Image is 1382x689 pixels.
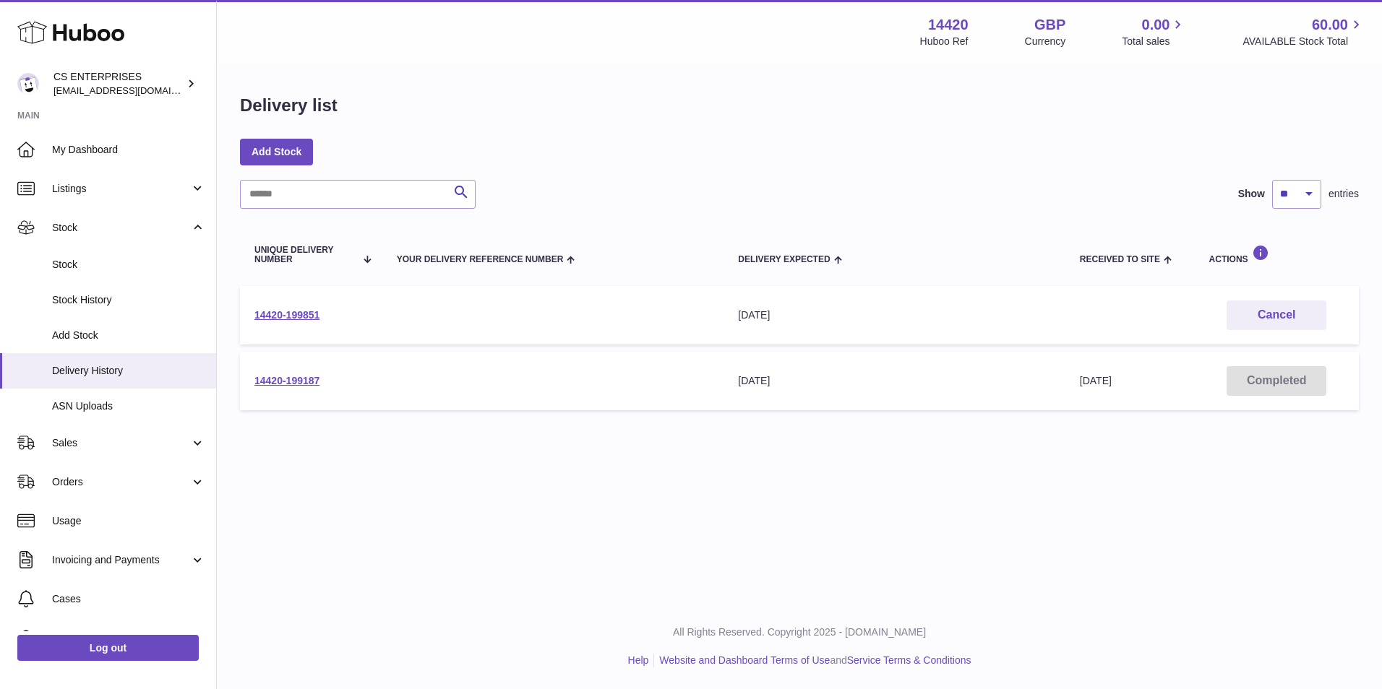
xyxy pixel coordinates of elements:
span: Sales [52,436,190,450]
span: 0.00 [1142,15,1170,35]
span: Cases [52,592,205,606]
span: Delivery Expected [738,255,830,264]
span: Delivery History [52,364,205,378]
span: AVAILABLE Stock Total [1242,35,1365,48]
a: 0.00 Total sales [1122,15,1186,48]
span: Stock [52,221,190,235]
span: Orders [52,475,190,489]
label: Show [1238,187,1265,201]
span: My Dashboard [52,143,205,157]
span: 60.00 [1312,15,1348,35]
strong: GBP [1034,15,1065,35]
span: entries [1329,187,1359,201]
a: 14420-199851 [254,309,319,321]
span: Your Delivery Reference Number [397,255,564,264]
a: Website and Dashboard Terms of Use [659,654,830,666]
span: Invoicing and Payments [52,553,190,567]
span: ASN Uploads [52,399,205,413]
div: Currency [1025,35,1066,48]
a: Add Stock [240,139,313,165]
img: internalAdmin-14420@internal.huboo.com [17,73,39,95]
span: [EMAIL_ADDRESS][DOMAIN_NAME] [53,84,213,96]
span: [DATE] [1080,375,1112,386]
span: Stock [52,258,205,272]
span: Unique Delivery Number [254,246,355,264]
button: Cancel [1227,300,1326,330]
a: Log out [17,635,199,661]
span: Total sales [1122,35,1186,48]
div: [DATE] [738,374,1051,388]
span: Usage [52,514,205,528]
div: CS ENTERPRISES [53,70,184,97]
div: [DATE] [738,308,1051,322]
div: Huboo Ref [920,35,969,48]
div: Actions [1209,245,1344,264]
a: 14420-199187 [254,375,319,386]
a: Service Terms & Conditions [847,654,971,666]
p: All Rights Reserved. Copyright 2025 - [DOMAIN_NAME] [228,625,1370,639]
strong: 14420 [928,15,969,35]
span: Add Stock [52,329,205,342]
span: Stock History [52,293,205,307]
a: 60.00 AVAILABLE Stock Total [1242,15,1365,48]
a: Help [628,654,649,666]
span: Listings [52,182,190,196]
span: Received to Site [1080,255,1160,264]
li: and [654,654,971,667]
h1: Delivery list [240,94,338,117]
